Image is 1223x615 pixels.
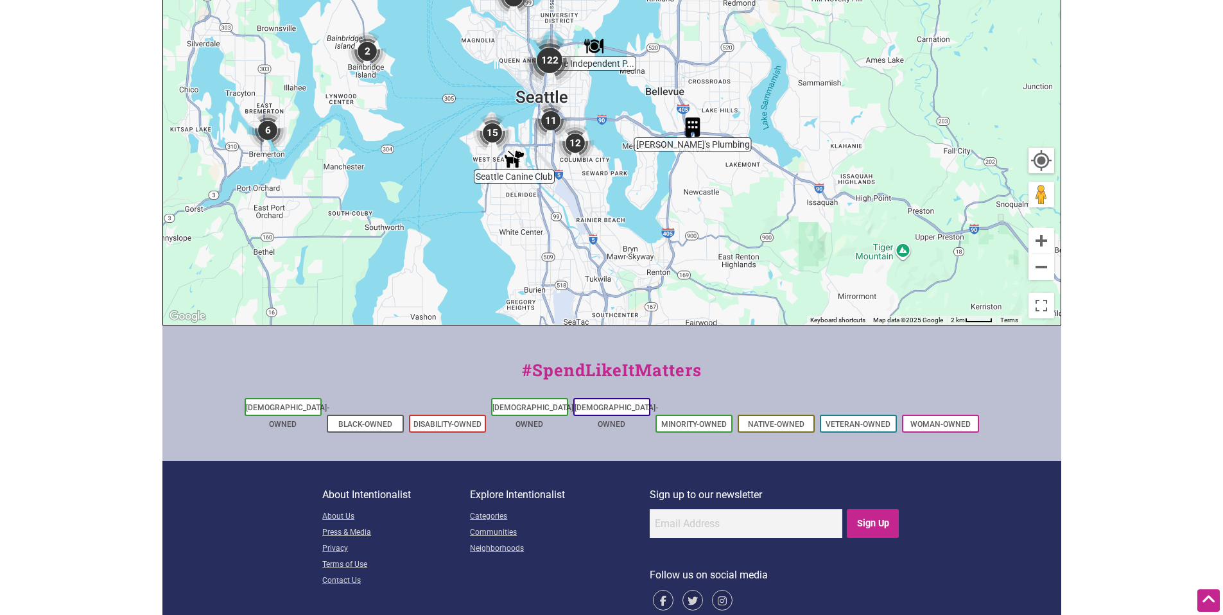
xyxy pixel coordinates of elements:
a: [DEMOGRAPHIC_DATA]-Owned [575,403,658,429]
button: Toggle fullscreen view [1028,293,1054,318]
a: Woman-Owned [910,420,971,429]
a: [DEMOGRAPHIC_DATA]-Owned [492,403,576,429]
a: Categories [470,509,650,525]
a: Contact Us [322,573,470,589]
a: Veteran-Owned [826,420,890,429]
p: About Intentionalist [322,487,470,503]
div: Wezee's Plumbing [683,117,702,137]
button: Zoom in [1028,228,1054,254]
div: 122 [524,35,575,86]
input: Email Address [650,509,842,538]
button: Keyboard shortcuts [810,316,865,325]
div: 6 [248,111,287,150]
a: Terms of Use [322,557,470,573]
div: Seattle Canine Club [505,150,524,169]
div: 12 [556,124,594,162]
p: Explore Intentionalist [470,487,650,503]
a: Native-Owned [748,420,804,429]
p: Sign up to our newsletter [650,487,901,503]
div: Scroll Back to Top [1197,589,1220,612]
a: Disability-Owned [413,420,481,429]
div: 15 [473,114,512,152]
button: Zoom out [1028,254,1054,280]
a: Terms [1000,316,1018,324]
div: 2 [348,32,386,71]
a: Neighborhoods [470,541,650,557]
a: Press & Media [322,525,470,541]
a: Black-Owned [338,420,392,429]
span: 2 km [951,316,965,324]
a: Communities [470,525,650,541]
button: Your Location [1028,148,1054,173]
div: 11 [532,101,570,140]
img: Google [166,308,209,325]
p: Follow us on social media [650,567,901,584]
a: Minority-Owned [661,420,727,429]
a: Privacy [322,541,470,557]
div: The Independent Pizzeria [584,37,603,56]
button: Drag Pegman onto the map to open Street View [1028,182,1054,207]
a: About Us [322,509,470,525]
a: Open this area in Google Maps (opens a new window) [166,308,209,325]
div: #SpendLikeItMatters [162,358,1061,395]
input: Sign Up [847,509,899,538]
span: Map data ©2025 Google [873,316,943,324]
a: [DEMOGRAPHIC_DATA]-Owned [246,403,329,429]
button: Map Scale: 2 km per 39 pixels [947,316,996,325]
